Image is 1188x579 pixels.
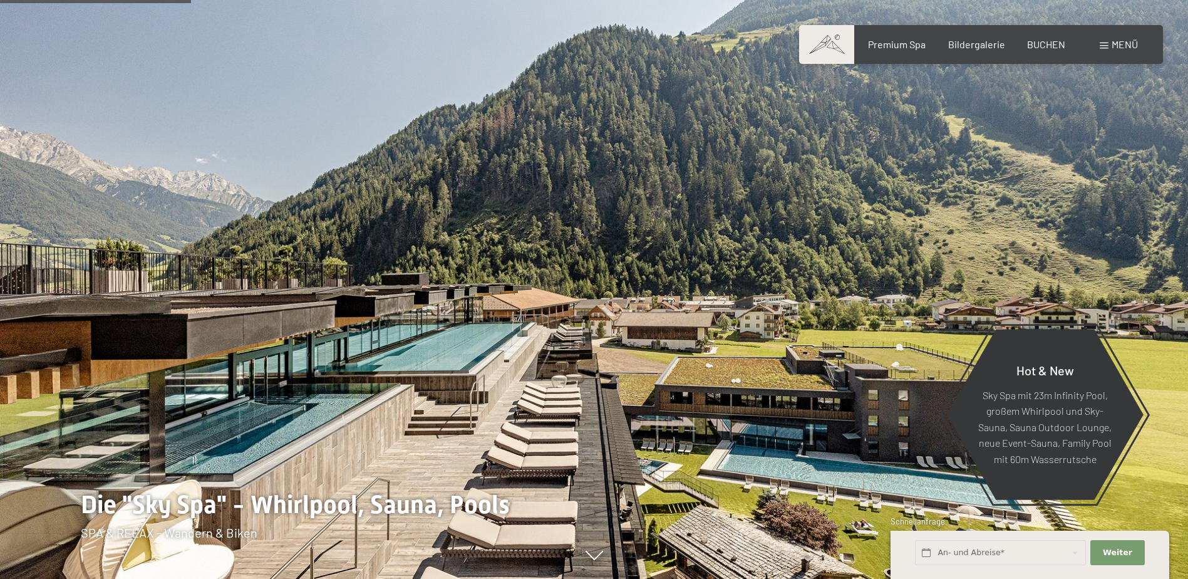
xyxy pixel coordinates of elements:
a: BUCHEN [1027,38,1065,50]
a: Premium Spa [868,38,926,50]
button: Weiter [1090,540,1144,566]
span: Hot & New [1016,362,1074,377]
span: Weiter [1103,547,1132,558]
p: Sky Spa mit 23m Infinity Pool, großem Whirlpool und Sky-Sauna, Sauna Outdoor Lounge, neue Event-S... [977,387,1113,467]
a: Hot & New Sky Spa mit 23m Infinity Pool, großem Whirlpool und Sky-Sauna, Sauna Outdoor Lounge, ne... [946,328,1144,501]
span: Menü [1112,38,1138,50]
span: Schnellanfrage [891,516,945,526]
a: Bildergalerie [948,38,1005,50]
